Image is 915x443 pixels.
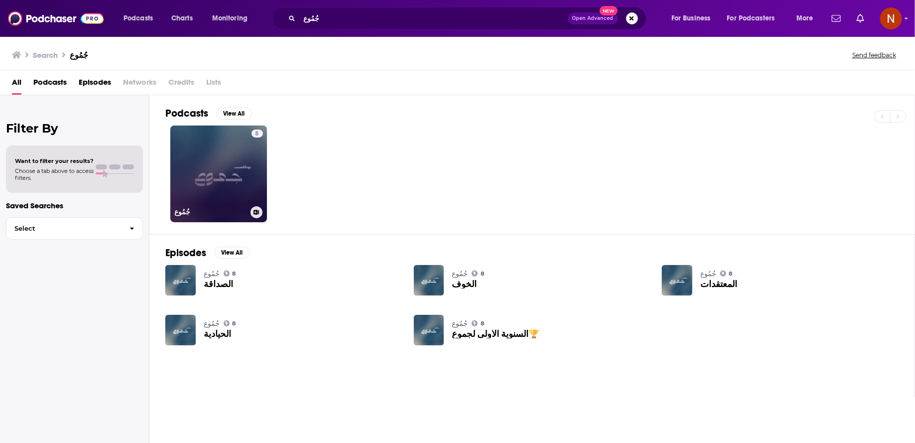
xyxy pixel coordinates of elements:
button: View All [216,108,252,120]
span: Lists [206,74,221,95]
span: Choose a tab above to access filters. [15,167,94,181]
span: 8 [481,272,484,276]
a: جُمُوع [700,270,716,278]
a: جُمُوع [452,319,468,328]
button: open menu [664,10,723,26]
a: 8 [224,320,236,326]
a: 8 [252,130,263,138]
span: For Podcasters [727,11,775,25]
a: 8جُمُوع [170,126,267,222]
span: 8 [729,272,733,276]
img: الصداقة [165,265,196,295]
h3: جُمُوع [174,208,247,216]
button: open menu [117,10,166,26]
a: Episodes [79,74,111,95]
h2: Episodes [165,247,206,259]
span: Podcasts [124,11,153,25]
span: For Business [671,11,711,25]
span: Networks [123,74,156,95]
a: All [12,74,21,95]
h3: جُمُوع [70,50,88,60]
a: المعتقدات [700,280,737,289]
a: الحيادية [204,330,231,338]
a: EpisodesView All [165,247,250,259]
a: جُمُوع [204,270,220,278]
h2: Podcasts [165,107,208,120]
img: المعتقدات [662,265,692,295]
h2: Filter By [6,121,143,136]
span: New [600,6,618,15]
a: Charts [165,10,199,26]
button: open menu [205,10,261,26]
p: Saved Searches [6,201,143,210]
span: Select [6,225,122,232]
span: Monitoring [212,11,248,25]
img: Podchaser - Follow, Share and Rate Podcasts [8,9,104,28]
span: Open Advanced [572,16,614,21]
div: Search podcasts, credits, & more... [281,7,656,30]
span: More [796,11,813,25]
img: الحيادية [165,315,196,345]
a: 8 [472,271,484,277]
span: Logged in as AdelNBM [880,7,902,29]
a: جُمُوع [452,270,468,278]
a: 8 [472,320,484,326]
a: Show notifications dropdown [853,10,868,27]
button: View All [214,247,250,259]
button: Select [6,217,143,240]
a: PodcastsView All [165,107,252,120]
a: 8 [224,271,236,277]
a: جُمُوع [204,319,220,328]
span: Credits [168,74,194,95]
span: Charts [171,11,193,25]
a: الصداقة [204,280,233,289]
a: السنوية الأولى لجموع🏆 [452,330,539,338]
a: 8 [720,271,733,277]
span: 8 [256,129,259,139]
button: open menu [721,10,789,26]
span: 8 [232,272,236,276]
a: Show notifications dropdown [828,10,845,27]
button: Open AdvancedNew [568,12,618,24]
img: الخوف [414,265,444,295]
a: الخوف [452,280,477,289]
button: Show profile menu [880,7,902,29]
span: Want to filter your results? [15,157,94,164]
span: 8 [481,321,484,326]
input: Search podcasts, credits, & more... [299,10,568,26]
button: open menu [789,10,826,26]
h3: Search [33,50,58,60]
img: User Profile [880,7,902,29]
a: Podcasts [33,74,67,95]
button: Send feedback [849,51,899,59]
img: السنوية الأولى لجموع🏆 [414,315,444,345]
span: 8 [232,321,236,326]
